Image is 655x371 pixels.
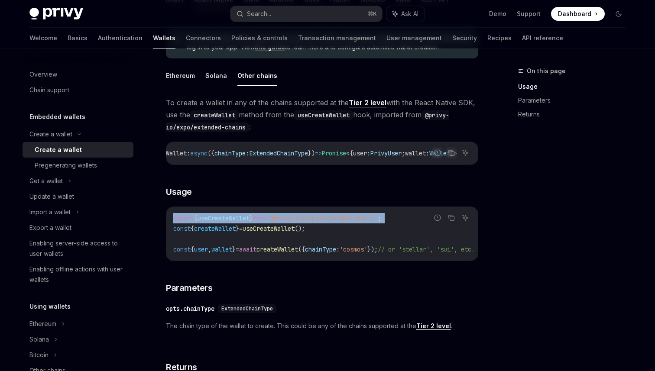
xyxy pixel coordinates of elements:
[298,245,305,253] span: ({
[368,10,377,17] span: ⌘ K
[29,319,56,329] div: Ethereum
[446,147,457,158] button: Copy the contents from the code block
[518,107,632,121] a: Returns
[230,6,382,22] button: Search...⌘K
[186,28,221,48] a: Connectors
[522,28,563,48] a: API reference
[29,69,57,80] div: Overview
[405,149,426,157] span: wallet
[322,149,346,157] span: Promise
[378,245,475,253] span: // or 'stellar', 'sui', etc.
[487,28,512,48] a: Recipes
[29,112,85,122] h5: Embedded wallets
[551,7,605,21] a: Dashboard
[527,66,566,76] span: On this page
[153,28,175,48] a: Wallets
[173,214,194,222] span: import
[236,245,239,253] span: =
[249,149,308,157] span: ExtendedChainType
[23,142,133,158] a: Create a wallet
[29,8,83,20] img: dark logo
[402,149,405,157] span: ;
[346,149,350,157] span: <
[29,264,128,285] div: Enabling offline actions with user wallets
[68,28,88,48] a: Basics
[29,238,128,259] div: Enabling server-side access to user wallets
[29,223,71,233] div: Export a wallet
[166,186,192,198] span: Usage
[416,322,451,330] a: Tier 2 level
[29,85,69,95] div: Chain support
[166,282,212,294] span: Parameters
[191,225,194,232] span: {
[23,220,133,236] a: Export a wallet
[173,225,191,232] span: const
[367,149,370,157] span: :
[198,214,250,222] span: useCreateWallet
[194,214,198,222] span: {
[23,82,133,98] a: Chain support
[191,245,194,253] span: {
[247,9,271,19] div: Search...
[256,245,298,253] span: createWallet
[173,245,191,253] span: const
[29,350,49,360] div: Bitcoin
[446,212,457,223] button: Copy the contents from the code block
[23,261,133,287] a: Enabling offline actions with user wallets
[517,10,541,18] a: Support
[35,145,82,155] div: Create a wallet
[205,65,227,86] button: Solana
[558,10,591,18] span: Dashboard
[194,245,208,253] span: user
[308,149,315,157] span: })
[166,321,478,331] span: The chain type of the wallet to create. This could be any of the chains supported at the .
[194,225,236,232] span: createWallet
[208,149,214,157] span: ({
[208,245,211,253] span: ,
[350,149,353,157] span: {
[432,212,443,223] button: Report incorrect code
[340,245,367,253] span: 'cosmos'
[518,94,632,107] a: Parameters
[98,28,143,48] a: Authentication
[236,225,239,232] span: }
[246,149,249,157] span: :
[432,147,443,158] button: Report incorrect code
[190,110,239,120] code: createWallet
[190,149,208,157] span: async
[166,65,195,86] button: Ethereum
[305,245,340,253] span: chainType:
[211,245,232,253] span: wallet
[460,147,471,158] button: Ask AI
[518,80,632,94] a: Usage
[489,10,506,18] a: Demo
[214,149,246,157] span: chainType
[35,160,97,171] div: Pregenerating wallets
[378,214,381,222] span: ;
[221,305,273,312] span: ExtendedChainType
[386,28,442,48] a: User management
[452,28,477,48] a: Security
[367,245,378,253] span: });
[231,28,288,48] a: Policies & controls
[166,304,214,313] div: opts.chainType
[253,214,267,222] span: from
[23,158,133,173] a: Pregenerating wallets
[349,98,386,107] a: Tier 2 level
[315,149,322,157] span: =>
[29,191,74,202] div: Update a wallet
[239,225,243,232] span: =
[429,149,450,157] span: Wallet
[187,149,190,157] span: :
[386,6,425,22] button: Ask AI
[23,189,133,204] a: Update a wallet
[29,207,71,217] div: Import a wallet
[232,245,236,253] span: }
[29,129,72,139] div: Create a wallet
[401,10,418,18] span: Ask AI
[23,67,133,82] a: Overview
[29,301,71,312] h5: Using wallets
[267,214,378,222] span: '@privy-io/expo/extended-chains'
[23,236,133,261] a: Enabling server-side access to user wallets
[250,214,253,222] span: }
